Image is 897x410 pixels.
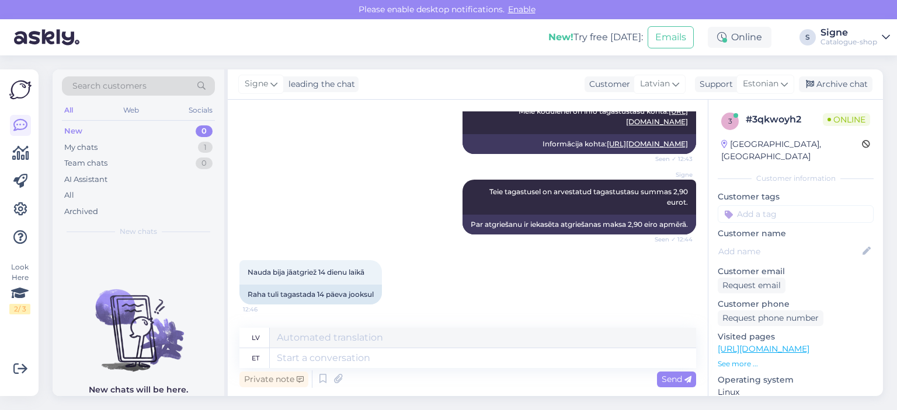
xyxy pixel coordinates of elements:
div: Support [695,78,733,90]
div: Archive chat [799,76,872,92]
button: Emails [648,26,694,48]
span: Signe [245,78,268,90]
div: All [62,103,75,118]
span: New chats [120,226,157,237]
input: Add name [718,245,860,258]
div: Informācija kohta: [463,134,696,154]
div: Par atgriešanu ir iekasēta atgriešanas maksa 2,90 eiro apmērā. [463,215,696,234]
div: Request phone number [718,310,823,326]
span: 12:46 [243,305,287,314]
p: Visited pages [718,331,874,343]
p: New chats will be here. [89,384,188,396]
span: Enable [505,4,539,15]
span: Nauda bija jāatgriež 14 dienu laikā [248,268,364,276]
span: Search customers [72,80,147,92]
div: 0 [196,157,213,169]
div: Team chats [64,157,107,169]
a: SigneCatalogue-shop [820,28,890,47]
input: Add a tag [718,205,874,223]
span: Teie tagastusel on arvestatud tagastustasu summas 2,90 eurot. [489,187,690,206]
div: 1 [198,142,213,153]
div: Raha tuli tagastada 14 päeva jooksul [239,285,382,304]
div: Private note [239,372,308,387]
div: New [64,125,82,137]
div: lv [252,328,260,348]
div: Web [121,103,141,118]
div: Archived [64,206,98,218]
p: Customer tags [718,191,874,203]
div: Online [708,27,771,48]
div: 0 [196,125,213,137]
div: Customer [585,78,630,90]
span: Latvian [640,78,670,90]
p: Customer phone [718,298,874,310]
div: Customer information [718,173,874,184]
p: Operating system [718,374,874,386]
b: New! [548,31,573,43]
p: Linux [718,386,874,398]
span: Estonian [743,78,778,90]
a: [URL][DOMAIN_NAME] [607,139,688,148]
a: [URL][DOMAIN_NAME] [718,344,809,354]
div: Socials [186,103,215,118]
div: S [799,29,816,45]
img: No chats [53,268,224,373]
div: My chats [64,142,98,153]
div: 2 / 3 [9,304,30,314]
div: Request email [718,278,785,293]
div: # 3qkwoyh2 [746,113,823,127]
div: leading the chat [284,78,355,90]
span: Send [662,374,691,384]
span: Seen ✓ 12:44 [649,235,693,244]
div: AI Assistant [64,174,107,185]
div: et [252,348,259,368]
div: [GEOGRAPHIC_DATA], [GEOGRAPHIC_DATA] [721,138,862,163]
img: Askly Logo [9,79,32,101]
span: 3 [728,117,732,125]
div: Look Here [9,262,30,314]
span: Seen ✓ 12:43 [649,155,693,163]
div: Signe [820,28,877,37]
span: Signe [649,170,693,179]
p: Customer email [718,265,874,278]
p: See more ... [718,359,874,369]
div: Try free [DATE]: [548,30,643,44]
span: Online [823,113,870,126]
div: All [64,190,74,201]
p: Customer name [718,227,874,240]
div: Catalogue-shop [820,37,877,47]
